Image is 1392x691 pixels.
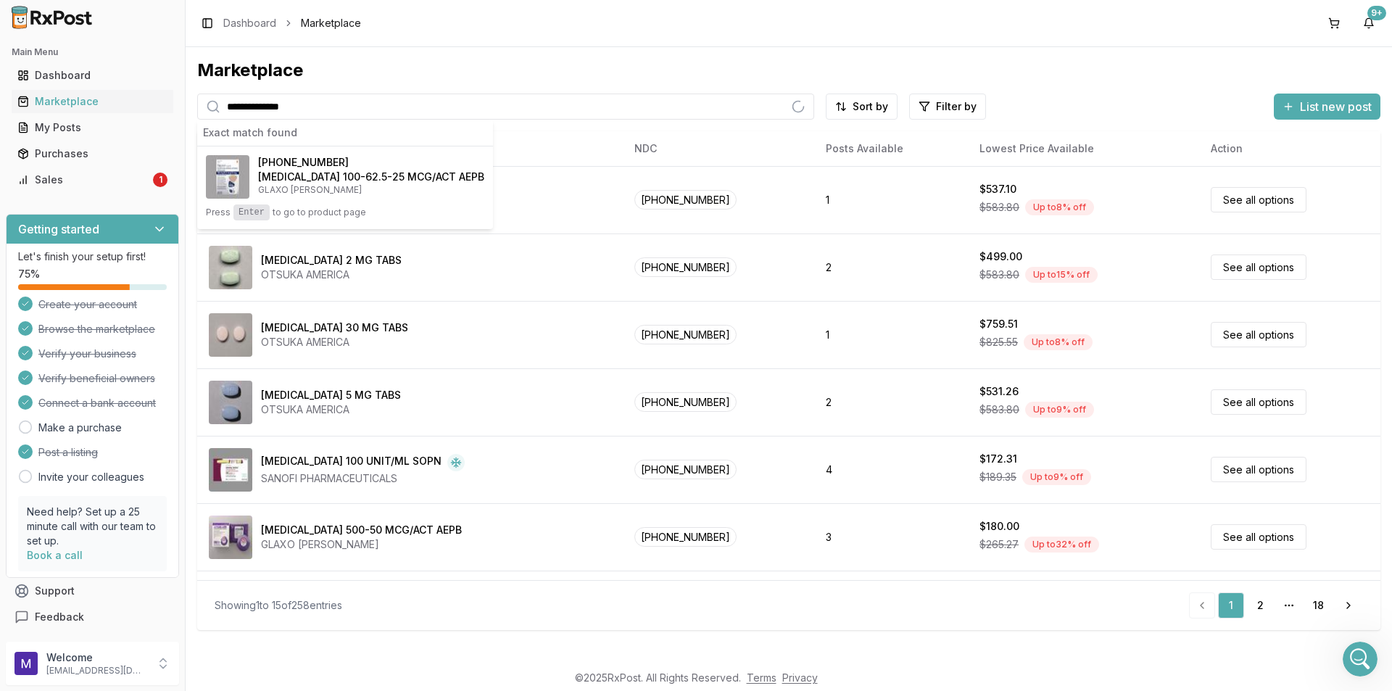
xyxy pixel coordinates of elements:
[17,68,167,83] div: Dashboard
[936,99,977,114] span: Filter by
[12,97,278,144] div: Manuel says…
[301,16,361,30] span: Marketplace
[12,425,238,485] div: We are working on text notifications but at the moment we do not have that feature we apologize a...
[261,537,462,552] div: GLAXO [PERSON_NAME]
[38,371,155,386] span: Verify beneficial owners
[227,6,254,33] button: Home
[1274,101,1380,115] a: List new post
[258,184,484,196] p: GLAXO [PERSON_NAME]
[261,523,462,537] div: [MEDICAL_DATA] 500-50 MCG/ACT AEPB
[30,271,196,285] div: Thanks for letting us know
[209,516,252,559] img: Advair Diskus 500-50 MCG/ACT AEPB
[634,325,737,344] span: [PHONE_NUMBER]
[979,182,1016,196] div: $537.10
[12,62,173,88] a: Dashboard
[12,78,278,97] div: [DATE]
[17,173,150,187] div: Sales
[12,167,173,193] a: Sales1
[261,268,402,282] div: OTSUKA AMERICA
[979,335,1018,349] span: $825.55
[41,8,65,31] img: Profile image for Manuel
[258,155,349,170] span: [PHONE_NUMBER]
[12,144,278,188] div: Manuel says…
[258,170,484,184] h4: [MEDICAL_DATA] 100-62.5-25 MCG/ACT AEPB
[17,146,167,161] div: Purchases
[1305,592,1331,618] a: 18
[979,317,1018,331] div: $759.51
[979,537,1019,552] span: $265.27
[17,94,167,109] div: Marketplace
[242,343,267,357] div: hello
[979,519,1019,534] div: $180.00
[1211,187,1306,212] a: See all options
[206,207,231,218] span: Press
[38,396,156,410] span: Connect a bank account
[979,470,1016,484] span: $189.35
[623,131,814,166] th: NDC
[12,141,173,167] a: Purchases
[12,88,173,115] a: Marketplace
[1211,322,1306,347] a: See all options
[223,16,276,30] a: Dashboard
[70,7,165,18] h1: [PERSON_NAME]
[14,652,38,675] img: User avatar
[1211,389,1306,415] a: See all options
[1211,457,1306,482] a: See all options
[38,347,136,361] span: Verify your business
[814,368,968,436] td: 2
[197,146,493,229] button: Trelegy Ellipta 100-62.5-25 MCG/ACT AEPB[PHONE_NUMBER][MEDICAL_DATA] 100-62.5-25 MCG/ACT AEPBGLAX...
[206,155,249,199] img: Trelegy Ellipta 100-62.5-25 MCG/ACT AEPB
[6,64,179,87] button: Dashboard
[273,207,366,218] span: to go to product page
[1357,12,1380,35] button: 9+
[12,235,278,315] div: Roxy says…
[261,402,401,417] div: OTSUKA AMERICA
[979,268,1019,282] span: $583.80
[52,368,278,413] div: is there a way to get text notifications in addition to emails for sales
[6,578,179,604] button: Support
[233,204,270,220] kbd: Enter
[23,434,226,476] div: We are working on text notifications but at the moment we do not have that feature we apologize a...
[12,425,278,517] div: Manuel says…
[261,454,442,471] div: [MEDICAL_DATA] 100 UNIT/ML SOPN
[27,549,83,561] a: Book a call
[70,18,99,33] p: Active
[782,671,818,684] a: Privacy
[215,598,342,613] div: Showing 1 to 15 of 258 entries
[853,99,888,114] span: Sort by
[1367,6,1386,20] div: 9+
[1300,98,1372,115] span: List new post
[23,106,226,134] div: [MEDICAL_DATA] was able to get for $5500
[968,131,1199,166] th: Lowest Price Available
[6,142,179,165] button: Purchases
[12,188,238,233] div: Help [PERSON_NAME] understand how they’re doing:
[1024,334,1093,350] div: Up to 8 % off
[12,144,155,176] div: sorry not meant for you
[814,571,968,638] td: 2
[261,320,408,335] div: [MEDICAL_DATA] 30 MG TABS
[18,249,167,264] p: Let's finish your setup first!
[814,436,968,503] td: 4
[814,233,968,301] td: 2
[261,335,408,349] div: OTSUKA AMERICA
[12,368,278,425] div: Elizabeth says…
[1218,592,1244,618] a: 1
[209,381,252,424] img: Abilify 5 MG TABS
[223,16,361,30] nav: breadcrumb
[209,246,252,289] img: Abilify 2 MG TABS
[27,505,158,548] p: Need help? Set up a 25 minute call with our team to set up.
[197,59,1380,82] div: Marketplace
[979,249,1022,264] div: $499.00
[12,115,173,141] a: My Posts
[979,200,1019,215] span: $583.80
[153,173,167,187] div: 1
[38,297,137,312] span: Create your account
[30,253,196,269] div: You rated the conversation
[23,153,144,167] div: sorry not meant for you
[634,257,737,277] span: [PHONE_NUMBER]
[46,650,147,665] p: Welcome
[231,334,278,366] div: hello
[1024,537,1099,553] div: Up to 32 % off
[18,267,40,281] span: 75 %
[634,392,737,412] span: [PHONE_NUMBER]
